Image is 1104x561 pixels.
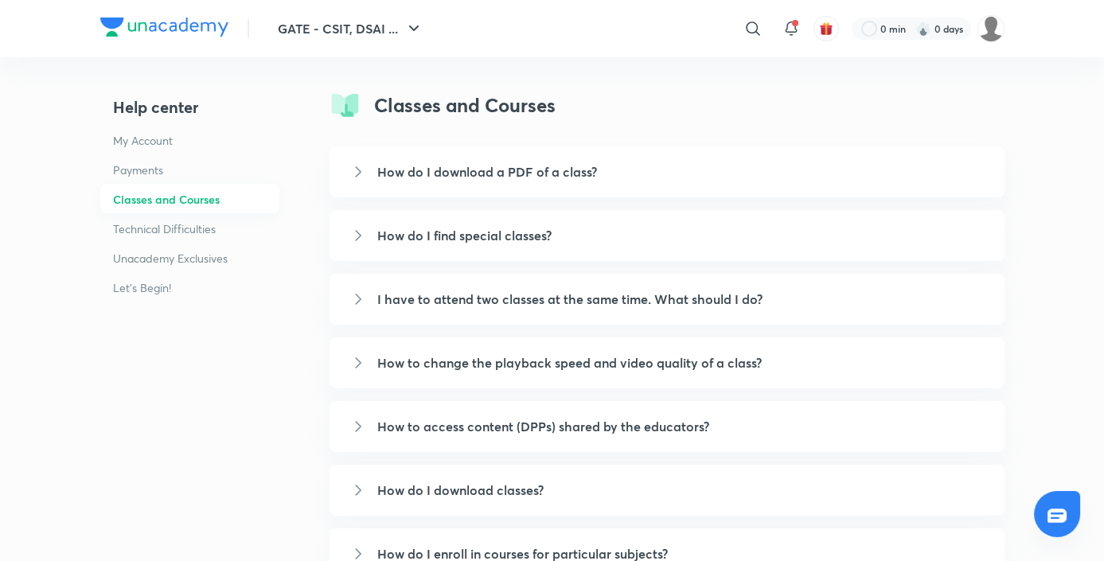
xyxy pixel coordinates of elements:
img: Company Logo [100,18,228,37]
a: Let's Begin! [100,273,279,302]
a: How to access content (DPPs) shared by the educators? [330,401,1005,452]
h5: How to change the playback speed and video quality of a class? [377,353,985,372]
h3: Classes and Courses [374,94,1005,117]
a: Company Logo [100,18,228,41]
h5: How do I find special classes? [377,226,985,245]
a: Technical Difficulties [100,214,279,243]
a: Help center [100,89,279,126]
img: avatar [819,21,833,36]
button: GATE - CSIT, DSAI ... [268,13,433,45]
button: avatar [813,16,839,41]
h5: How do I download a PDF of a class? [377,162,985,181]
a: Payments [100,155,279,185]
a: My Account [100,126,279,155]
a: How to change the playback speed and video quality of a class? [330,337,1005,388]
h5: How to access content (DPPs) shared by the educators? [377,417,985,436]
a: How do I download classes? [330,465,1005,516]
img: streak [915,21,931,37]
img: Varsha Sharma [977,15,1005,42]
h5: I have to attend two classes at the same time. What should I do? [377,290,985,309]
a: How do I find special classes? [330,210,1005,261]
img: myCourses.svg [330,89,361,121]
h5: How do I download classes? [377,481,985,500]
a: Classes and Courses [100,185,279,214]
a: Unacademy Exclusives [100,243,279,273]
a: How do I download a PDF of a class? [330,146,1005,197]
a: I have to attend two classes at the same time. What should I do? [330,274,1005,325]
